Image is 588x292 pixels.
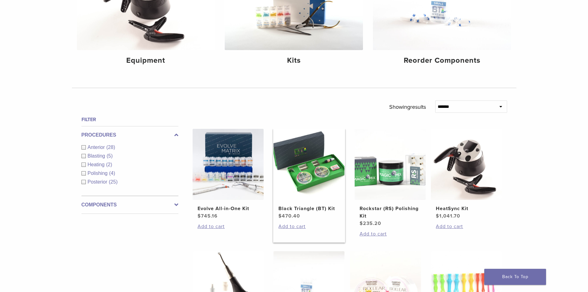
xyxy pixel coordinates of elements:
span: $ [360,220,363,226]
p: Showing results [389,100,426,113]
label: Procedures [81,131,178,139]
span: $ [436,213,439,219]
bdi: 1,041.70 [436,213,460,219]
span: Heating [88,162,106,167]
span: (2) [106,162,112,167]
img: Evolve All-in-One Kit [193,129,264,200]
h2: Evolve All-in-One Kit [198,205,259,212]
h2: Black Triangle (BT) Kit [278,205,340,212]
h4: Kits [230,55,358,66]
img: HeatSync Kit [431,129,502,200]
span: Anterior [88,145,106,150]
bdi: 470.40 [278,213,300,219]
bdi: 235.20 [360,220,381,226]
span: Blasting [88,153,107,159]
span: (28) [106,145,115,150]
h4: Reorder Components [378,55,506,66]
span: (5) [106,153,113,159]
span: Posterior [88,179,109,184]
a: Rockstar (RS) Polishing KitRockstar (RS) Polishing Kit $235.20 [354,129,426,227]
a: HeatSync KitHeatSync Kit $1,041.70 [431,129,503,220]
a: Back To Top [484,269,546,285]
span: (4) [109,171,115,176]
h4: Equipment [82,55,210,66]
a: Add to cart: “Rockstar (RS) Polishing Kit” [360,230,421,238]
a: Add to cart: “Black Triangle (BT) Kit” [278,223,340,230]
h2: HeatSync Kit [436,205,497,212]
bdi: 745.16 [198,213,218,219]
span: (25) [109,179,118,184]
h2: Rockstar (RS) Polishing Kit [360,205,421,220]
label: Components [81,201,178,209]
img: Black Triangle (BT) Kit [273,129,344,200]
h4: Filter [81,116,178,123]
a: Evolve All-in-One KitEvolve All-in-One Kit $745.16 [192,129,264,220]
span: Polishing [88,171,109,176]
a: Add to cart: “HeatSync Kit” [436,223,497,230]
a: Black Triangle (BT) KitBlack Triangle (BT) Kit $470.40 [273,129,345,220]
a: Add to cart: “Evolve All-in-One Kit” [198,223,259,230]
span: $ [198,213,201,219]
img: Rockstar (RS) Polishing Kit [355,129,426,200]
span: $ [278,213,282,219]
